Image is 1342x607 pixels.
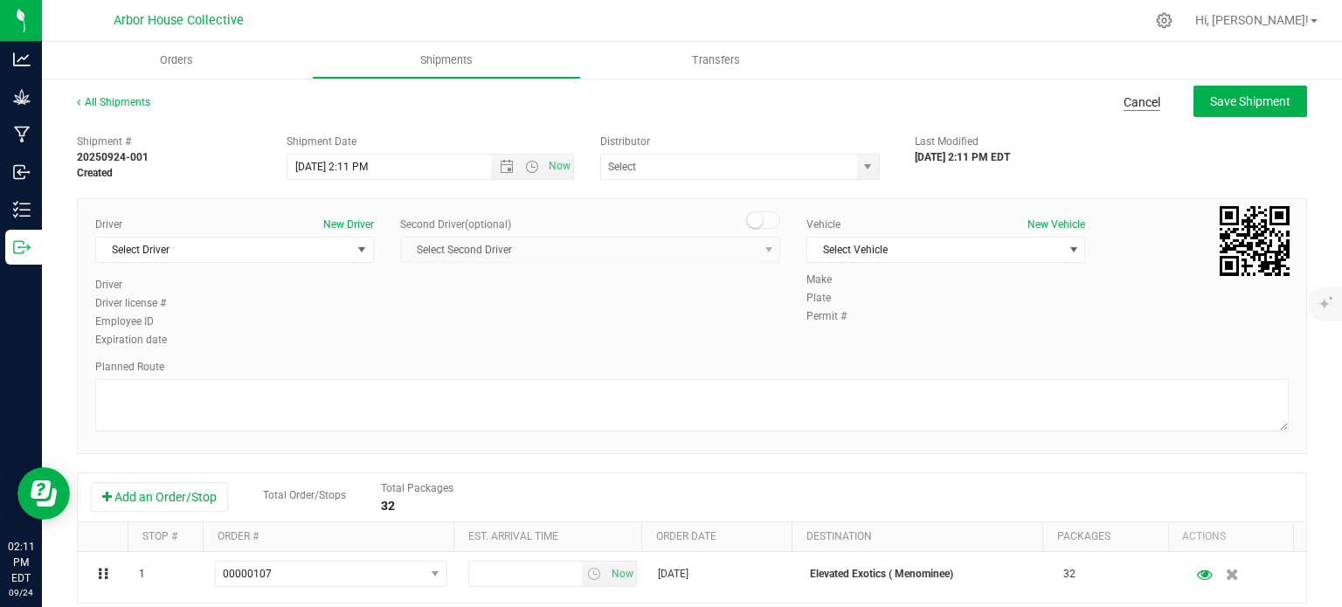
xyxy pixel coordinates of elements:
[397,52,496,68] span: Shipments
[263,489,346,501] span: Total Order/Stops
[1193,86,1307,117] button: Save Shipment
[13,88,31,106] inline-svg: Grow
[142,530,177,542] a: Stop #
[95,314,183,329] label: Employee ID
[8,539,34,586] p: 02:11 PM EDT
[95,217,122,232] label: Driver
[581,42,851,79] a: Transfers
[545,154,575,179] span: Set Current date
[807,238,1062,262] span: Select Vehicle
[77,167,113,179] strong: Created
[601,155,849,179] input: Select
[77,151,149,163] strong: 20250924-001
[114,13,244,28] span: Arbor House Collective
[77,134,260,149] span: Shipment #
[915,151,1010,163] strong: [DATE] 2:11 PM EDT
[806,308,859,324] label: Permit #
[312,42,582,79] a: Shipments
[13,51,31,68] inline-svg: Analytics
[17,467,70,520] iframe: Resource center
[600,134,650,149] label: Distributor
[77,96,150,108] a: All Shipments
[13,238,31,256] inline-svg: Outbound
[223,568,272,580] span: 00000107
[806,217,840,232] label: Vehicle
[139,566,145,583] span: 1
[1220,206,1290,276] img: Scan me!
[8,586,34,599] p: 09/24
[465,218,511,231] span: (optional)
[806,290,859,306] label: Plate
[915,134,979,149] label: Last Modified
[323,217,374,232] button: New Driver
[607,562,636,586] span: select
[425,562,446,586] span: select
[287,134,356,149] label: Shipment Date
[95,277,183,293] label: Driver
[218,530,259,542] a: Order #
[95,295,183,311] label: Driver license #
[806,272,859,287] label: Make
[13,163,31,181] inline-svg: Inbound
[1210,94,1290,108] span: Save Shipment
[658,566,688,583] span: [DATE]
[96,238,351,262] span: Select Driver
[1057,530,1110,542] a: Packages
[91,482,228,512] button: Add an Order/Stop
[42,42,312,79] a: Orders
[857,155,879,179] span: select
[13,126,31,143] inline-svg: Manufacturing
[95,361,164,373] span: Planned Route
[351,238,373,262] span: select
[1168,522,1293,552] th: Actions
[582,562,607,586] span: select
[136,52,217,68] span: Orders
[1027,217,1085,232] button: New Vehicle
[1220,206,1290,276] qrcode: 20250924-001
[1062,238,1084,262] span: select
[1153,12,1175,29] div: Manage settings
[400,217,511,232] label: Second Driver
[668,52,764,68] span: Transfers
[468,530,558,542] a: Est. arrival time
[13,201,31,218] inline-svg: Inventory
[95,332,183,348] label: Expiration date
[1124,93,1160,111] a: Cancel
[381,482,453,494] span: Total Packages
[810,566,1042,583] p: Elevated Exotics ( Menominee)
[517,160,547,174] span: Open the time view
[656,530,716,542] a: Order date
[1063,566,1076,583] span: 32
[492,160,522,174] span: Open the date view
[1195,13,1309,27] span: Hi, [PERSON_NAME]!
[806,530,872,542] a: Destination
[608,562,638,587] span: Set Current date
[381,499,395,513] strong: 32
